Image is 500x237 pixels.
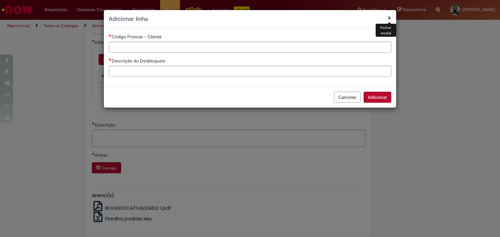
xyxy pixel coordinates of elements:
[376,24,396,37] div: Fechar modal
[109,66,391,77] input: Descrição do Desbloqueio
[334,92,361,103] button: Cancelar
[112,34,163,40] span: Código Promax - Cliente
[112,58,167,64] span: Descrição do Desbloqueio
[109,42,391,53] input: Código Promax - Cliente
[109,15,391,23] h2: Adicionar linha
[109,58,112,61] span: Necessários
[109,34,112,37] span: Necessários
[364,92,391,103] button: Adicionar
[387,14,391,21] button: Fechar modal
